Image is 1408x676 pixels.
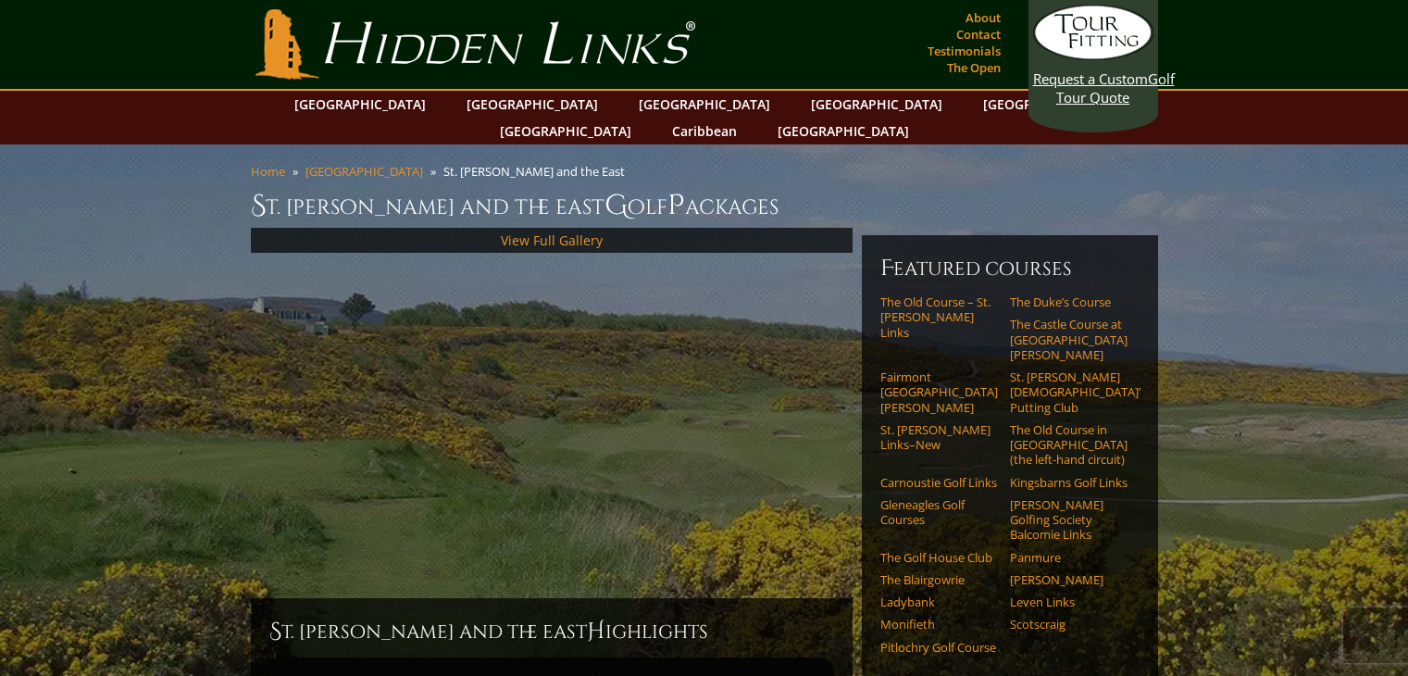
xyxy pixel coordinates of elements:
a: [GEOGRAPHIC_DATA] [974,91,1124,118]
a: Request a CustomGolf Tour Quote [1033,5,1153,106]
a: [PERSON_NAME] Golfing Society Balcomie Links [1010,497,1128,543]
a: Carnoustie Golf Links [880,475,998,490]
a: St. [PERSON_NAME] [DEMOGRAPHIC_DATA]’ Putting Club [1010,369,1128,415]
h1: St. [PERSON_NAME] and the East olf ackages [251,187,1158,224]
a: Fairmont [GEOGRAPHIC_DATA][PERSON_NAME] [880,369,998,415]
a: Caribbean [663,118,746,144]
span: Request a Custom [1033,69,1148,88]
a: The Blairgowrie [880,572,998,587]
li: St. [PERSON_NAME] and the East [443,163,632,180]
a: The Old Course – St. [PERSON_NAME] Links [880,294,998,340]
a: [GEOGRAPHIC_DATA] [305,163,423,180]
span: P [667,187,685,224]
a: Gleneagles Golf Courses [880,497,998,528]
h6: Featured Courses [880,254,1140,283]
a: [GEOGRAPHIC_DATA] [629,91,779,118]
a: Kingsbarns Golf Links [1010,475,1128,490]
a: Panmure [1010,550,1128,565]
span: H [587,617,605,646]
a: Testimonials [923,38,1005,64]
a: The Golf House Club [880,550,998,565]
a: Scotscraig [1010,617,1128,632]
a: The Open [942,55,1005,81]
a: The Duke’s Course [1010,294,1128,309]
a: [PERSON_NAME] [1010,572,1128,587]
a: View Full Gallery [501,232,603,249]
a: [GEOGRAPHIC_DATA] [491,118,641,144]
a: The Castle Course at [GEOGRAPHIC_DATA][PERSON_NAME] [1010,317,1128,362]
a: Leven Links [1010,595,1128,609]
a: Ladybank [880,595,998,609]
span: G [604,187,628,224]
a: [GEOGRAPHIC_DATA] [285,91,435,118]
a: About [961,5,1005,31]
a: [GEOGRAPHIC_DATA] [802,91,952,118]
a: Contact [952,21,1005,47]
a: Home [251,163,285,180]
a: The Old Course in [GEOGRAPHIC_DATA] (the left-hand circuit) [1010,422,1128,468]
h2: St. [PERSON_NAME] and the East ighlights [269,617,834,646]
a: Pitlochry Golf Course [880,640,998,655]
a: [GEOGRAPHIC_DATA] [768,118,918,144]
a: [GEOGRAPHIC_DATA] [457,91,607,118]
a: St. [PERSON_NAME] Links–New [880,422,998,453]
a: Monifieth [880,617,998,632]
